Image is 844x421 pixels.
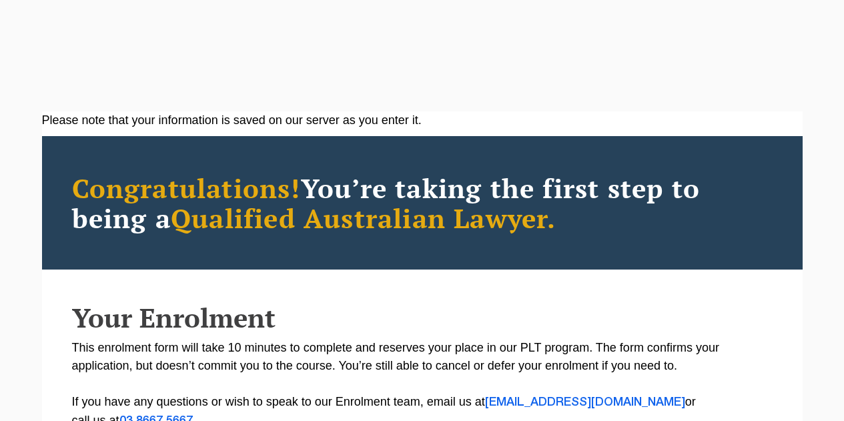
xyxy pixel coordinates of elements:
div: Please note that your information is saved on our server as you enter it. [42,111,803,129]
h2: You’re taking the first step to being a [72,173,773,233]
h2: Your Enrolment [72,303,773,332]
span: Qualified Australian Lawyer. [171,200,556,236]
span: Congratulations! [72,170,301,205]
a: [EMAIL_ADDRESS][DOMAIN_NAME] [485,397,685,408]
